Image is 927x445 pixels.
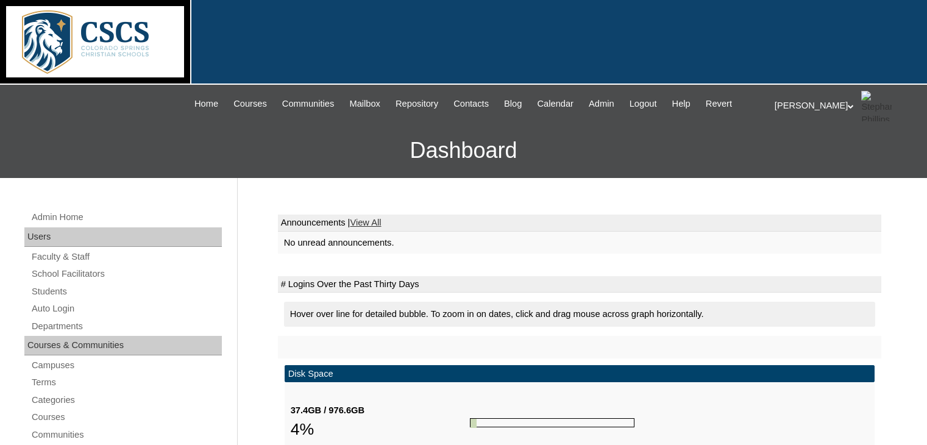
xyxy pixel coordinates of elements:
img: Stephanie Phillips [861,91,892,121]
a: Auto Login [30,301,222,316]
a: Communities [30,427,222,443]
a: Mailbox [343,97,386,111]
div: 4% [291,417,470,441]
span: Admin [589,97,614,111]
a: School Facilitators [30,266,222,282]
td: # Logins Over the Past Thirty Days [278,276,881,293]
a: Help [666,97,697,111]
a: Departments [30,319,222,334]
a: Blog [498,97,528,111]
a: Admin Home [30,210,222,225]
a: Campuses [30,358,222,373]
a: Students [30,284,222,299]
a: Repository [389,97,444,111]
a: Courses [227,97,273,111]
a: Communities [276,97,341,111]
span: Courses [233,97,267,111]
a: View All [350,218,381,227]
span: Calendar [538,97,574,111]
span: Revert [706,97,732,111]
div: Courses & Communities [24,336,222,355]
span: Logout [630,97,657,111]
a: Courses [30,410,222,425]
a: Faculty & Staff [30,249,222,265]
a: Terms [30,375,222,390]
div: Users [24,227,222,247]
a: Categories [30,393,222,408]
div: Hover over line for detailed bubble. To zoom in on dates, click and drag mouse across graph horiz... [284,302,875,327]
span: Repository [396,97,438,111]
td: Announcements | [278,215,881,232]
div: [PERSON_NAME] [775,91,915,121]
span: Communities [282,97,335,111]
a: Contacts [447,97,495,111]
span: Contacts [453,97,489,111]
span: Mailbox [349,97,380,111]
a: Logout [623,97,663,111]
span: Help [672,97,691,111]
span: Home [194,97,218,111]
a: Admin [583,97,620,111]
td: Disk Space [285,365,875,383]
a: Home [188,97,224,111]
td: No unread announcements. [278,232,881,254]
img: logo-white.png [6,6,184,77]
span: Blog [504,97,522,111]
div: 37.4GB / 976.6GB [291,404,470,417]
h3: Dashboard [6,123,921,178]
a: Revert [700,97,738,111]
a: Calendar [531,97,580,111]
